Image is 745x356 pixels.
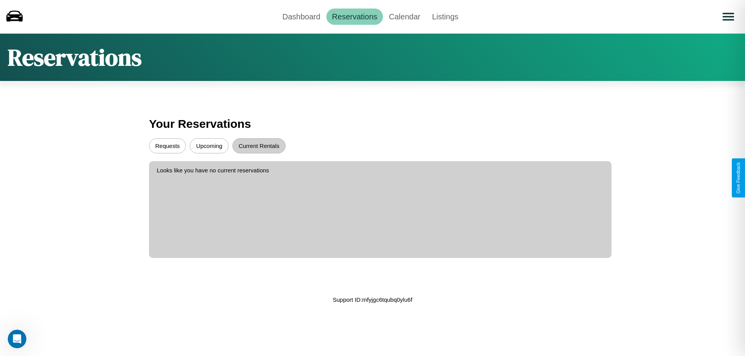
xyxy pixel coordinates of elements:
p: Support ID: mfyjgc6tqubq0ylu6f [333,294,412,305]
p: Looks like you have no current reservations [157,165,604,175]
a: Calendar [383,9,426,25]
a: Reservations [326,9,383,25]
h1: Reservations [8,41,142,73]
iframe: Intercom live chat [8,330,26,348]
button: Upcoming [190,138,229,153]
div: Give Feedback [736,162,741,194]
a: Dashboard [277,9,326,25]
button: Current Rentals [232,138,286,153]
h3: Your Reservations [149,114,596,134]
button: Open menu [717,6,739,28]
button: Requests [149,138,186,153]
a: Listings [426,9,464,25]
